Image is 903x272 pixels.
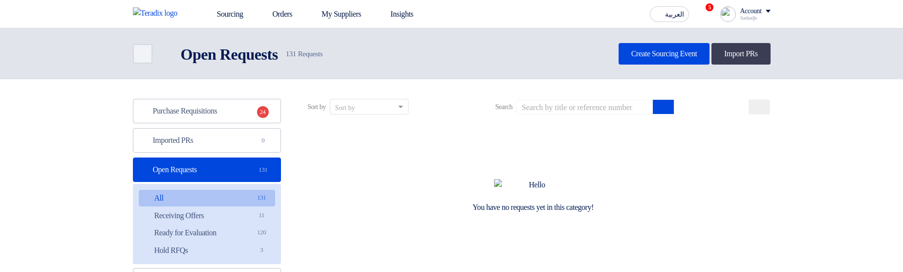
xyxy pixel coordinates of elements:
[286,48,322,60] span: Requests
[516,100,653,114] input: Search by title or reference number
[307,102,325,112] span: Sort by
[257,165,269,175] span: 131
[740,7,761,16] div: Account
[133,7,184,19] img: Teradix logo
[133,99,281,123] a: Purchase Requisitions24
[650,6,689,22] button: العربية
[139,225,276,241] a: Ready for Evaluation
[740,15,770,21] div: Sadsadjs
[619,43,710,65] a: Create Sourcing Event
[369,3,421,25] a: Insights
[139,207,276,224] a: Receiving Offers
[251,3,300,25] a: Orders
[181,45,278,64] h2: Open Requests
[256,210,267,221] span: 11
[665,11,684,18] span: العربية
[256,227,267,238] span: 120
[133,158,281,182] a: Open Requests131
[257,106,269,118] span: 24
[256,193,267,203] span: 131
[286,50,296,58] span: 131
[256,245,267,255] span: 3
[300,3,369,25] a: My Suppliers
[139,190,276,206] a: All
[257,136,269,145] span: 0
[133,128,281,153] a: Imported PRs0
[711,43,771,65] a: Import PRs
[494,179,572,191] img: Hello
[473,203,594,213] div: You have no requests yet in this category!
[195,3,251,25] a: Sourcing
[335,103,355,113] div: Sort by
[706,3,713,11] span: 5
[495,102,513,112] span: Search
[720,6,736,22] img: profile_test.png
[139,242,276,259] a: Hold RFQs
